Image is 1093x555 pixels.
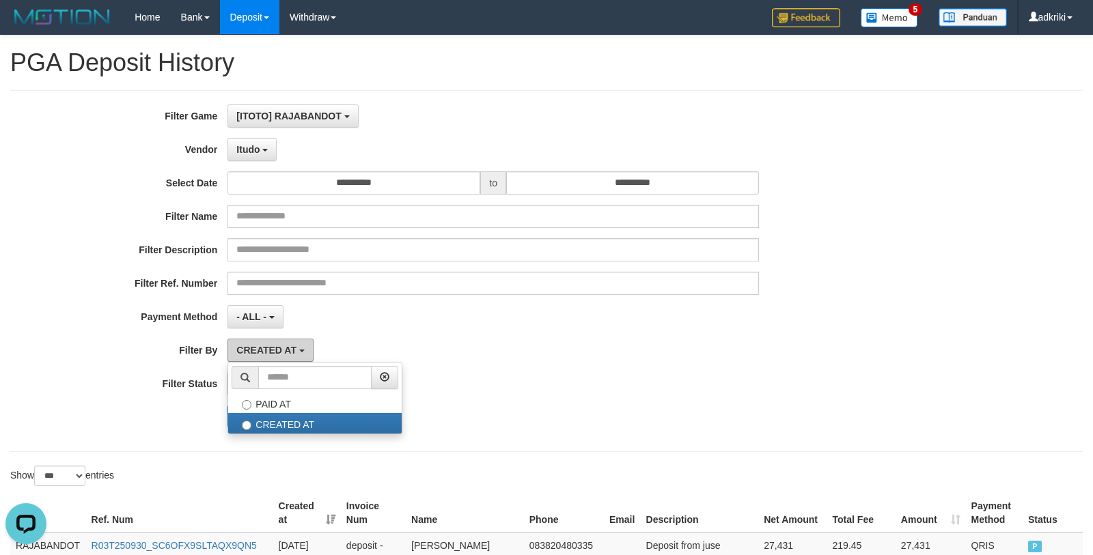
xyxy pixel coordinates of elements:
[341,494,406,532] th: Invoice Num
[92,540,257,551] a: R03T250930_SC6OFX9SLTAQX9QN5
[242,421,251,430] input: CREATED AT
[236,311,266,322] span: - ALL -
[772,8,840,27] img: Feedback.jpg
[10,494,86,532] th: Game
[1023,494,1083,532] th: Status
[242,400,251,410] input: PAID AT
[939,8,1007,27] img: panduan.png
[406,494,524,532] th: Name
[758,494,827,532] th: Net Amount
[604,494,641,532] th: Email
[480,171,506,195] span: to
[227,305,283,328] button: - ALL -
[273,494,341,532] th: Created at: activate to sort column ascending
[227,339,314,362] button: CREATED AT
[1028,541,1042,552] span: PAID
[861,8,918,27] img: Button%20Memo.svg
[827,494,896,532] th: Total Fee
[966,494,1023,532] th: Payment Method
[10,7,114,27] img: MOTION_logo.png
[236,111,341,122] span: [ITOTO] RAJABANDOT
[524,494,604,532] th: Phone
[10,49,1083,76] h1: PGA Deposit History
[228,393,402,413] label: PAID AT
[909,3,923,16] span: 5
[5,5,46,46] button: Open LiveChat chat widget
[34,466,85,486] select: Showentries
[227,138,277,161] button: Itudo
[10,466,114,486] label: Show entries
[228,413,402,433] label: CREATED AT
[236,345,296,356] span: CREATED AT
[236,144,260,155] span: Itudo
[641,494,759,532] th: Description
[896,494,966,532] th: Amount: activate to sort column ascending
[227,104,358,128] button: [ITOTO] RAJABANDOT
[86,494,273,532] th: Ref. Num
